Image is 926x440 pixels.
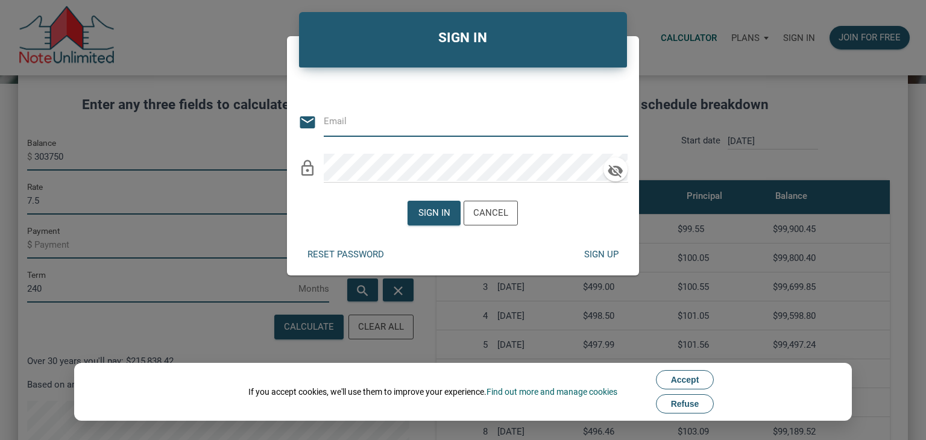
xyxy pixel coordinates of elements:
button: Refuse [656,394,714,413]
button: Sign in [408,201,461,225]
button: Accept [656,370,714,389]
span: Refuse [671,399,699,409]
input: Email [324,108,610,135]
h4: SIGN IN [308,28,618,48]
div: If you accept cookies, we'll use them to improve your experience. [248,386,617,398]
i: email [298,113,317,131]
div: Cancel [473,206,508,220]
a: Find out more and manage cookies [487,387,617,397]
button: Cancel [464,201,518,225]
i: lock_outline [298,159,317,177]
div: Sign up [584,248,619,262]
div: Reset password [307,248,384,262]
div: Sign in [418,206,450,220]
button: Sign up [575,243,628,266]
span: Accept [671,375,699,385]
button: Reset password [298,243,393,266]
